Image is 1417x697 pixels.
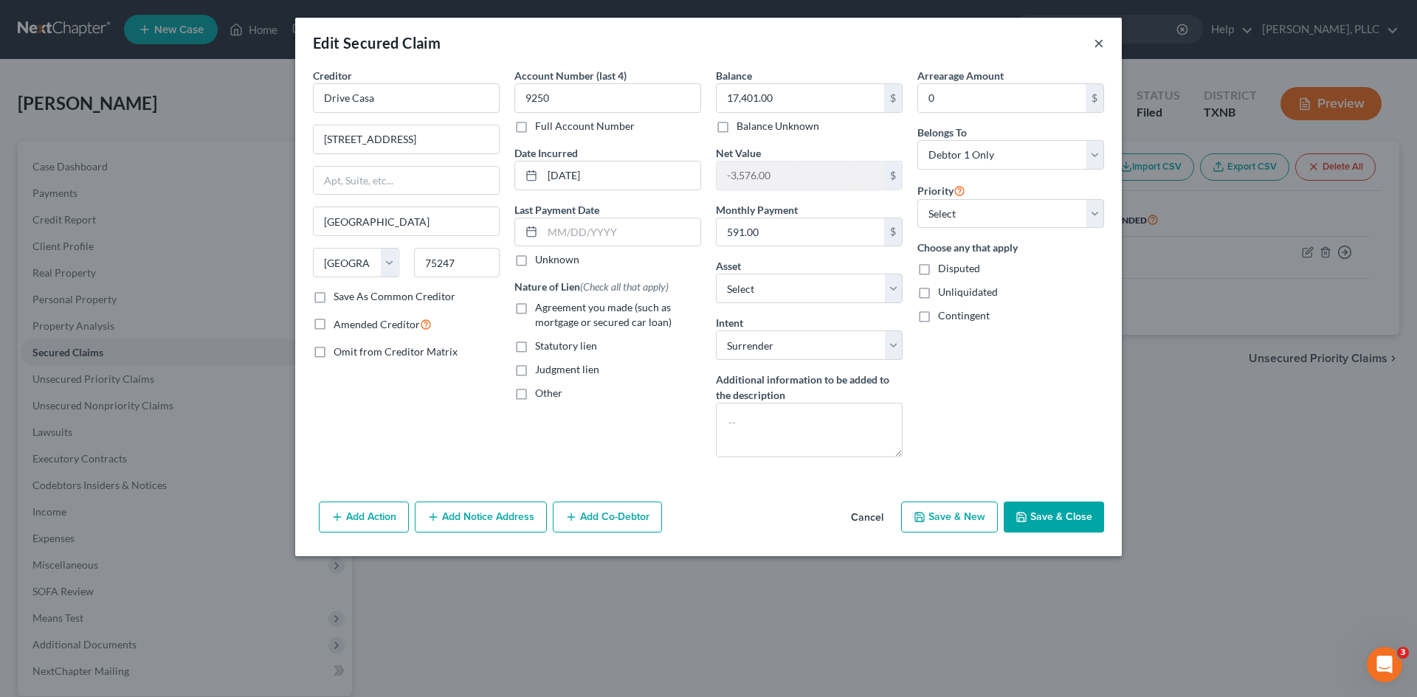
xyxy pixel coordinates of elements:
[542,162,700,190] input: MM/DD/YYYY
[535,119,635,133] label: Full Account Number
[1004,502,1104,533] button: Save & Close
[334,318,420,330] span: Amended Creditor
[535,339,597,352] span: Statutory lien
[901,502,998,533] button: Save & New
[514,68,627,83] label: Account Number (last 4)
[313,83,500,113] input: Search creditor by name...
[884,162,902,190] div: $
[535,301,672,328] span: Agreement you made (such as mortgage or secured car loan)
[917,181,965,199] label: Priority
[716,315,743,330] label: Intent
[938,285,998,298] span: Unliquidated
[514,145,578,161] label: Date Incurred
[938,309,990,322] span: Contingent
[938,262,980,274] span: Disputed
[514,279,669,294] label: Nature of Lien
[717,84,884,112] input: 0.00
[334,289,455,304] label: Save As Common Creditor
[314,167,499,195] input: Apt, Suite, etc...
[415,502,547,533] button: Add Notice Address
[414,248,500,277] input: Enter zip...
[1094,34,1104,52] button: ×
[917,240,1104,255] label: Choose any that apply
[314,207,499,235] input: Enter city...
[716,260,741,272] span: Asset
[917,126,967,139] span: Belongs To
[918,84,1086,112] input: 0.00
[884,218,902,246] div: $
[535,363,599,375] span: Judgment lien
[717,162,884,190] input: 0.00
[884,84,902,112] div: $
[535,252,579,267] label: Unknown
[314,125,499,153] input: Enter address...
[514,83,701,113] input: XXXX
[553,502,662,533] button: Add Co-Debtor
[542,218,700,246] input: MM/DD/YYYY
[334,345,458,358] span: Omit from Creditor Matrix
[1086,84,1103,112] div: $
[535,386,562,399] span: Other
[716,372,903,403] label: Additional information to be added to the description
[716,145,761,161] label: Net Value
[319,502,409,533] button: Add Action
[917,68,1004,83] label: Arrearage Amount
[1397,647,1409,659] span: 3
[514,202,599,218] label: Last Payment Date
[716,68,752,83] label: Balance
[313,69,352,82] span: Creditor
[839,503,895,533] button: Cancel
[716,202,798,218] label: Monthly Payment
[717,218,884,246] input: 0.00
[737,119,819,133] label: Balance Unknown
[580,280,669,293] span: (Check all that apply)
[313,32,441,53] div: Edit Secured Claim
[1367,647,1402,682] iframe: Intercom live chat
